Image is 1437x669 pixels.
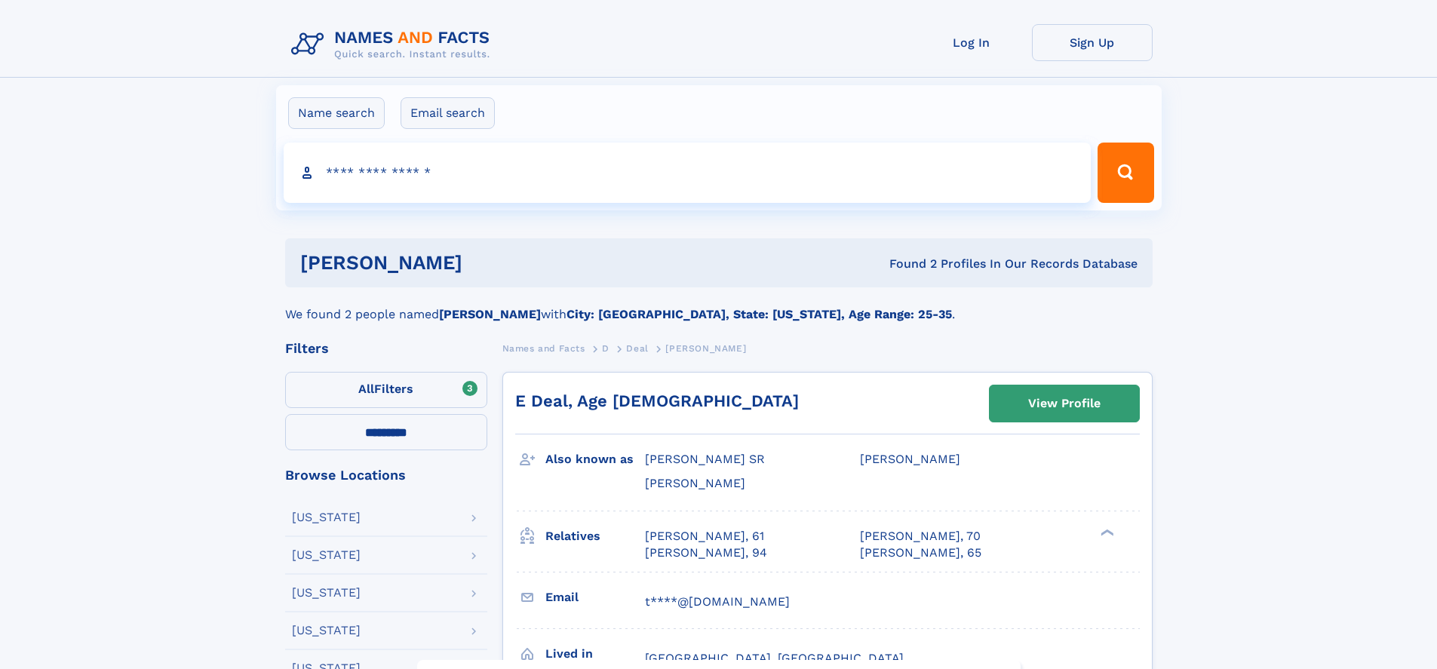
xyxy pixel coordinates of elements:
[990,385,1139,422] a: View Profile
[300,253,676,272] h1: [PERSON_NAME]
[645,452,765,466] span: [PERSON_NAME] SR
[292,587,361,599] div: [US_STATE]
[285,24,502,65] img: Logo Names and Facts
[292,511,361,523] div: [US_STATE]
[1098,143,1153,203] button: Search Button
[502,339,585,358] a: Names and Facts
[645,476,745,490] span: [PERSON_NAME]
[676,256,1138,272] div: Found 2 Profiles In Our Records Database
[285,287,1153,324] div: We found 2 people named with .
[285,342,487,355] div: Filters
[645,545,767,561] a: [PERSON_NAME], 94
[292,549,361,561] div: [US_STATE]
[645,651,904,665] span: [GEOGRAPHIC_DATA], [GEOGRAPHIC_DATA]
[860,452,960,466] span: [PERSON_NAME]
[515,391,799,410] a: E Deal, Age [DEMOGRAPHIC_DATA]
[285,372,487,408] label: Filters
[911,24,1032,61] a: Log In
[1028,386,1101,421] div: View Profile
[602,343,609,354] span: D
[401,97,495,129] label: Email search
[602,339,609,358] a: D
[860,545,981,561] a: [PERSON_NAME], 65
[545,523,645,549] h3: Relatives
[665,343,746,354] span: [PERSON_NAME]
[626,339,648,358] a: Deal
[645,528,764,545] a: [PERSON_NAME], 61
[292,625,361,637] div: [US_STATE]
[358,382,374,396] span: All
[626,343,648,354] span: Deal
[545,585,645,610] h3: Email
[545,447,645,472] h3: Also known as
[567,307,952,321] b: City: [GEOGRAPHIC_DATA], State: [US_STATE], Age Range: 25-35
[1097,527,1115,537] div: ❯
[1032,24,1153,61] a: Sign Up
[439,307,541,321] b: [PERSON_NAME]
[860,528,981,545] a: [PERSON_NAME], 70
[284,143,1092,203] input: search input
[285,468,487,482] div: Browse Locations
[545,641,645,667] h3: Lived in
[288,97,385,129] label: Name search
